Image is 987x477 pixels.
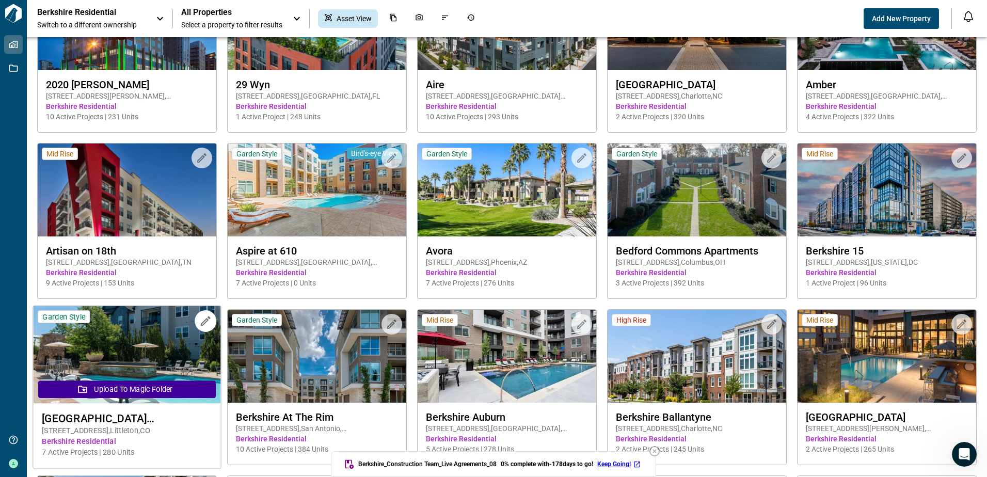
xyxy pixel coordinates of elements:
[426,267,588,278] span: Berkshire Residential
[864,8,939,29] button: Add New Property
[806,444,968,454] span: 2 Active Projects | 265 Units
[426,78,588,91] span: Aire
[426,434,588,444] span: Berkshire Residential
[616,278,778,288] span: 3 Active Projects | 392 Units
[960,8,977,25] button: Open notification feed
[426,257,588,267] span: [STREET_ADDRESS] , Phoenix , AZ
[806,267,968,278] span: Berkshire Residential
[426,112,588,122] span: 10 Active Projects | 293 Units
[46,278,208,288] span: 9 Active Projects | 153 Units
[236,434,398,444] span: Berkshire Residential
[181,7,282,18] span: All Properties
[418,310,596,403] img: property-asset
[806,149,833,158] span: Mid Rise
[33,306,220,404] img: property-asset
[616,245,778,257] span: Bedford Commons Apartments
[616,411,778,423] span: Berkshire Ballantyne
[228,310,406,403] img: property-asset
[236,267,398,278] span: Berkshire Residential
[42,412,212,425] span: [GEOGRAPHIC_DATA] [GEOGRAPHIC_DATA]
[37,7,130,18] p: Berkshire Residential
[236,101,398,112] span: Berkshire Residential
[236,112,398,122] span: 1 Active Project | 248 Units
[383,9,404,28] div: Documents
[46,257,208,267] span: [STREET_ADDRESS] , [GEOGRAPHIC_DATA] , TN
[426,315,453,325] span: Mid Rise
[608,310,786,403] img: property-asset
[46,112,208,122] span: 10 Active Projects | 231 Units
[426,101,588,112] span: Berkshire Residential
[236,411,398,423] span: Berkshire At The Rim
[337,13,372,24] span: Asset View
[409,9,429,28] div: Photos
[597,460,643,468] a: Keep Going!
[236,423,398,434] span: [STREET_ADDRESS] , San Antonio , [GEOGRAPHIC_DATA]
[806,91,968,101] span: [STREET_ADDRESS] , [GEOGRAPHIC_DATA] , [GEOGRAPHIC_DATA]
[418,144,596,236] img: property-asset
[872,13,931,24] span: Add New Property
[501,460,593,468] span: 0 % complete with -178 days to go!
[460,9,481,28] div: Job History
[616,444,778,454] span: 2 Active Projects | 245 Units
[42,425,212,436] span: [STREET_ADDRESS] , Littleton , CO
[351,149,398,158] span: Bird's-eye View
[181,20,282,30] span: Select a property to filter results
[435,9,455,28] div: Issues & Info
[426,91,588,101] span: [STREET_ADDRESS] , [GEOGRAPHIC_DATA][PERSON_NAME] , CA
[46,101,208,112] span: Berkshire Residential
[806,423,968,434] span: [STREET_ADDRESS][PERSON_NAME] , [GEOGRAPHIC_DATA] , NC
[236,149,277,158] span: Garden Style
[236,91,398,101] span: [STREET_ADDRESS] , [GEOGRAPHIC_DATA] , FL
[236,257,398,267] span: [STREET_ADDRESS] , [GEOGRAPHIC_DATA] , [GEOGRAPHIC_DATA]
[426,278,588,288] span: 7 Active Projects | 276 Units
[806,257,968,267] span: [STREET_ADDRESS] , [US_STATE] , DC
[806,112,968,122] span: 4 Active Projects | 322 Units
[318,9,378,28] div: Asset View
[358,460,497,468] span: Berkshire_Construction Team_Live Agreements_08
[616,91,778,101] span: [STREET_ADDRESS] , Charlotte , NC
[616,423,778,434] span: [STREET_ADDRESS] , Charlotte , NC
[228,144,406,236] img: property-asset
[616,112,778,122] span: 2 Active Projects | 320 Units
[426,423,588,434] span: [STREET_ADDRESS] , [GEOGRAPHIC_DATA] , [GEOGRAPHIC_DATA]
[616,434,778,444] span: Berkshire Residential
[806,434,968,444] span: Berkshire Residential
[608,144,786,236] img: property-asset
[616,101,778,112] span: Berkshire Residential
[806,315,833,325] span: Mid Rise
[236,245,398,257] span: Aspire at 610
[236,315,277,325] span: Garden Style
[426,444,588,454] span: 5 Active Projects | 278 Units
[42,312,85,322] span: Garden Style
[616,149,657,158] span: Garden Style
[806,101,968,112] span: Berkshire Residential
[426,149,467,158] span: Garden Style
[46,149,73,158] span: Mid Rise
[38,144,216,236] img: property-asset
[46,267,208,278] span: Berkshire Residential
[46,78,208,91] span: 2020 [PERSON_NAME]
[236,278,398,288] span: 7 Active Projects | 0 Units
[42,436,212,447] span: Berkshire Residential
[236,444,398,454] span: 10 Active Projects | 384 Units
[616,267,778,278] span: Berkshire Residential
[952,442,977,467] iframe: Intercom live chat
[37,20,146,30] span: Switch to a different ownership
[806,278,968,288] span: 1 Active Project | 96 Units
[806,245,968,257] span: Berkshire 15
[42,447,212,458] span: 7 Active Projects | 280 Units
[616,257,778,267] span: [STREET_ADDRESS] , Columbus , OH
[46,91,208,101] span: [STREET_ADDRESS][PERSON_NAME] , [GEOGRAPHIC_DATA] , CO
[38,380,216,398] button: Upload to Magic Folder
[236,78,398,91] span: 29 Wyn
[46,245,208,257] span: Artisan on 18th
[798,144,976,236] img: property-asset
[616,78,778,91] span: [GEOGRAPHIC_DATA]
[616,315,646,325] span: High Rise
[806,411,968,423] span: [GEOGRAPHIC_DATA]
[426,245,588,257] span: Avora
[798,310,976,403] img: property-asset
[426,411,588,423] span: Berkshire Auburn
[806,78,968,91] span: Amber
